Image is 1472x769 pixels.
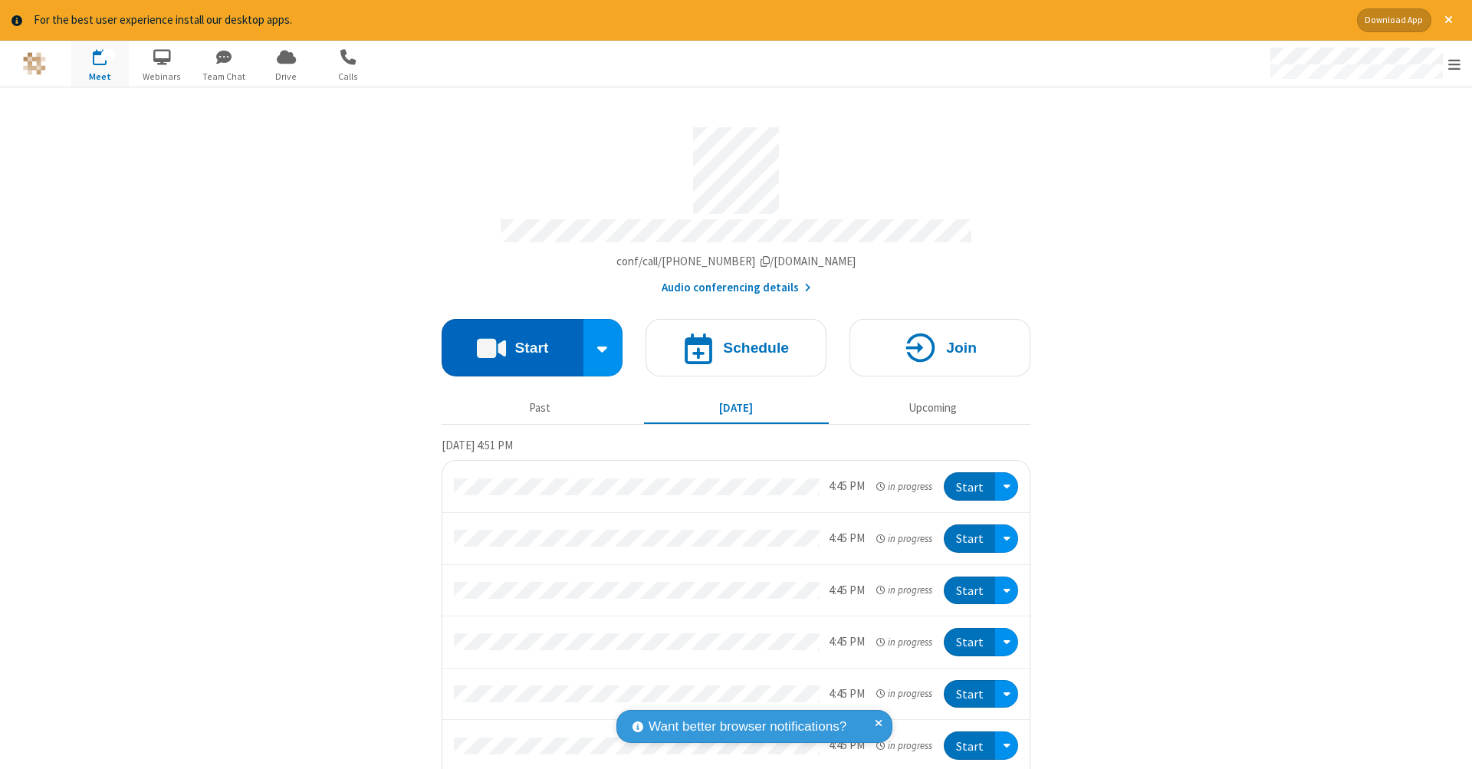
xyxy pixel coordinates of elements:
button: Start [944,577,995,605]
div: Start conference options [583,319,623,376]
div: Open menu [1256,41,1472,87]
button: Copy my meeting room linkCopy my meeting room link [616,253,856,271]
h4: Start [514,340,548,355]
button: Start [944,524,995,553]
img: QA Selenium DO NOT DELETE OR CHANGE [23,52,46,75]
em: in progress [876,686,932,701]
button: Close alert [1437,8,1460,32]
h4: Join [946,340,977,355]
div: Open menu [995,731,1018,760]
em: in progress [876,479,932,494]
h4: Schedule [723,340,789,355]
div: 4:45 PM [829,633,865,651]
button: Audio conferencing details [662,279,811,297]
div: Open menu [995,524,1018,553]
button: Start [944,731,995,760]
em: in progress [876,531,932,546]
div: 4:45 PM [829,478,865,495]
div: 4:45 PM [829,530,865,547]
span: Meet [71,70,129,84]
button: Past [448,394,632,423]
button: Download App [1357,8,1431,32]
button: Upcoming [840,394,1025,423]
div: For the best user experience install our desktop apps. [34,12,1345,29]
span: [DATE] 4:51 PM [442,438,513,452]
section: Account details [442,116,1030,296]
div: Open menu [995,472,1018,501]
span: Drive [258,70,315,84]
div: Open menu [995,680,1018,708]
button: Logo [5,41,63,87]
button: Start [944,680,995,708]
button: Schedule [646,319,826,376]
iframe: Chat [1434,729,1460,758]
button: Start [442,319,583,376]
div: 4:45 PM [829,685,865,703]
em: in progress [876,738,932,753]
span: Webinars [133,70,191,84]
span: Team Chat [195,70,253,84]
em: in progress [876,583,932,597]
span: Want better browser notifications? [649,717,846,737]
button: Start [944,472,995,501]
div: Open menu [995,577,1018,605]
div: Open menu [995,628,1018,656]
button: [DATE] [644,394,829,423]
em: in progress [876,635,932,649]
span: Copy my meeting room link [616,254,856,268]
button: Join [849,319,1030,376]
span: Calls [320,70,377,84]
div: 4:45 PM [829,582,865,600]
button: Start [944,628,995,656]
div: 12 [101,49,115,61]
